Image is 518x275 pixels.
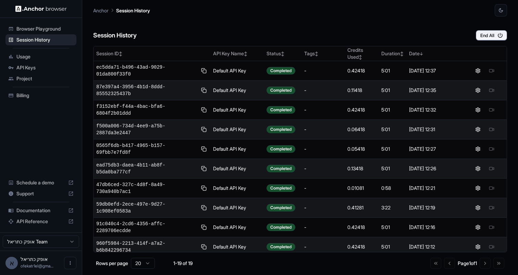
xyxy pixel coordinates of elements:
div: Project [5,73,76,84]
div: 0:58 [381,185,404,192]
p: Rows per page [96,260,128,267]
span: f3152ebf-f44a-4bac-bfa6-6804f2b01ddd [96,103,197,117]
button: Open menu [64,257,76,269]
span: אופק כתריאל [21,256,48,262]
div: Documentation [5,205,76,216]
span: ec5dda71-b496-43ad-9029-01da800f33f0 [96,64,197,78]
span: API Reference [16,218,65,225]
div: - [304,87,342,94]
div: Schedule a demo [5,177,76,188]
div: 0.11418 [347,87,376,94]
span: Documentation [16,207,65,214]
span: 91c040c4-2cd6-4356-affc-2289706ecdde [96,220,197,234]
div: Completed [267,184,295,192]
td: Default API Key [210,237,264,257]
h6: Session History [93,31,137,41]
div: 5:01 [381,165,404,172]
span: 960f5984-2213-414f-a7a2-b6b842296734 [96,240,197,254]
td: Default API Key [210,179,264,198]
div: 3:22 [381,204,404,211]
div: Completed [267,224,295,231]
div: 5:01 [381,67,404,74]
span: 47db6ced-327c-4d8f-8a49-730a940b7ac1 [96,181,197,195]
div: Completed [267,243,295,251]
span: ↕ [400,51,404,56]
div: 0.42418 [347,67,376,74]
div: 0.05418 [347,146,376,152]
div: - [304,126,342,133]
p: Session History [116,7,150,14]
div: API Reference [5,216,76,227]
span: ↕ [244,51,247,56]
div: - [304,67,342,74]
span: Usage [16,53,74,60]
span: ↓ [420,51,423,56]
span: Billing [16,92,74,99]
td: Default API Key [210,159,264,179]
button: End All [476,30,507,41]
div: Status [267,50,299,57]
div: API Keys [5,62,76,73]
div: Billing [5,90,76,101]
td: Default API Key [210,100,264,120]
div: Page 1 of 1 [458,260,477,267]
div: 5:01 [381,243,404,250]
div: Session History [5,34,76,45]
div: Completed [267,145,295,153]
div: Date [409,50,460,57]
div: - [304,224,342,231]
div: [DATE] 12:31 [409,126,460,133]
div: - [304,204,342,211]
div: 0.13418 [347,165,376,172]
span: ofekatr1el@gmail.com [21,263,53,268]
div: - [304,146,342,152]
div: - [304,243,342,250]
div: א [5,257,18,269]
span: 87e397a4-3956-4b1d-8ddd-85552325437b [96,83,197,97]
div: Completed [267,126,295,133]
td: Default API Key [210,81,264,100]
div: Session ID [96,50,208,57]
div: Usage [5,51,76,62]
div: Support [5,188,76,199]
div: - [304,185,342,192]
span: 59db0efd-2ece-497e-9d27-1c908ef0583a [96,201,197,215]
div: Duration [381,50,404,57]
div: 5:01 [381,224,404,231]
div: 1-19 of 19 [166,260,200,267]
span: Session History [16,36,74,43]
div: 5:01 [381,106,404,113]
div: Completed [267,67,295,75]
div: Completed [267,165,295,172]
span: Schedule a demo [16,179,65,186]
span: ↕ [315,51,318,56]
div: [DATE] 12:27 [409,146,460,152]
span: ↕ [359,55,362,60]
div: Credits Used [347,47,376,60]
div: Completed [267,106,295,114]
div: [DATE] 12:35 [409,87,460,94]
td: Default API Key [210,139,264,159]
div: - [304,106,342,113]
span: Support [16,190,65,197]
span: ↕ [119,51,122,56]
div: [DATE] 12:37 [409,67,460,74]
div: 0.42418 [347,243,376,250]
div: [DATE] 12:19 [409,204,460,211]
div: 5:01 [381,87,404,94]
div: - [304,165,342,172]
div: 5:01 [381,126,404,133]
td: Default API Key [210,218,264,237]
div: API Key Name [213,50,261,57]
div: Completed [267,204,295,211]
td: Default API Key [210,120,264,139]
span: ↕ [281,51,284,56]
div: Tags [304,50,342,57]
div: [DATE] 12:21 [409,185,460,192]
span: 0565f6db-b417-4965-b157-69fbb7e7fd8f [96,142,197,156]
span: API Keys [16,64,74,71]
td: Default API Key [210,198,264,218]
span: Project [16,75,74,82]
div: Completed [267,87,295,94]
nav: breadcrumb [93,7,150,14]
